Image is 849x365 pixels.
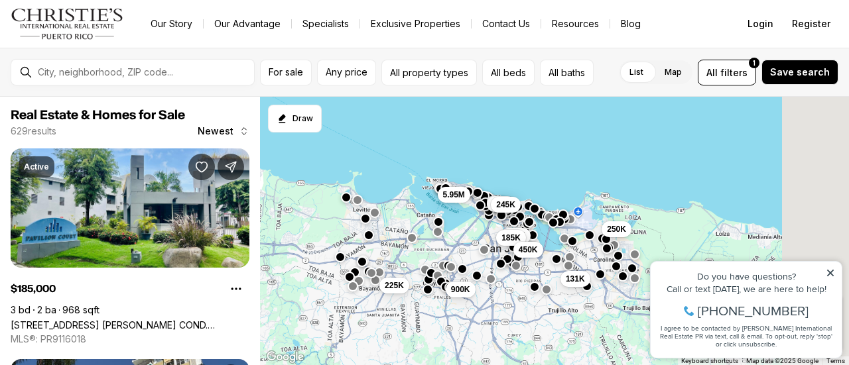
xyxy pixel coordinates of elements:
span: 185K [501,233,521,243]
button: 1.7M [487,196,515,212]
button: 450K [513,242,543,258]
a: Specialists [292,15,359,33]
span: I agree to be contacted by [PERSON_NAME] International Real Estate PR via text, call & email. To ... [17,81,189,107]
button: 131K [560,271,590,287]
a: Our Story [140,15,203,33]
div: Do you have questions? [14,30,192,39]
span: 250K [607,224,626,235]
p: 629 results [11,126,56,136]
a: Resources [541,15,610,33]
label: List [619,60,654,84]
a: Exclusive Properties [360,15,471,33]
button: All beds [482,60,535,85]
span: 5.95M [443,189,465,200]
button: 225K [379,278,409,293]
button: 185K [496,230,526,246]
span: Real Estate & Homes for Sale [11,109,185,122]
div: Call or text [DATE], we are here to help! [14,42,192,52]
span: 1 [753,58,755,68]
button: Register [784,11,838,37]
button: All baths [540,60,594,85]
span: Login [748,19,773,29]
span: [PHONE_NUMBER] [54,62,165,76]
a: Blog [610,15,651,33]
a: 161 AVE. CESAR GONZALEZ COND. PAVILLION COURT #10B, SAN JUAN PR, 00918 [11,319,249,331]
span: Save search [770,67,830,78]
button: Share Property [218,154,244,180]
span: 450K [519,244,538,255]
p: Active [24,162,49,172]
button: Any price [317,60,376,85]
button: All property types [381,60,477,85]
span: All [706,66,718,79]
button: Login [740,11,781,37]
button: 245K [491,197,521,213]
button: 900K [446,282,476,297]
span: Newest [198,126,233,136]
label: Map [654,60,692,84]
span: 131K [566,274,585,284]
button: 5.95M [438,187,470,203]
span: For sale [269,67,303,78]
button: Start drawing [268,105,322,132]
span: Any price [326,67,367,78]
button: Newest [190,118,257,144]
button: Save Property: 161 AVE. CESAR GONZALEZ COND. PAVILLION COURT #10B [188,154,215,180]
a: Our Advantage [204,15,291,33]
span: Register [792,19,830,29]
button: Property options [223,276,249,302]
button: Allfilters1 [698,60,756,85]
span: 900K [451,284,470,295]
span: 245K [496,199,515,210]
img: logo [11,8,124,40]
button: 325K [501,228,531,244]
button: Save search [761,60,838,85]
span: filters [720,66,748,79]
button: 250K [602,221,631,237]
button: For sale [260,60,312,85]
span: 225K [385,280,404,291]
span: 325K [506,231,525,241]
button: Contact Us [472,15,541,33]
